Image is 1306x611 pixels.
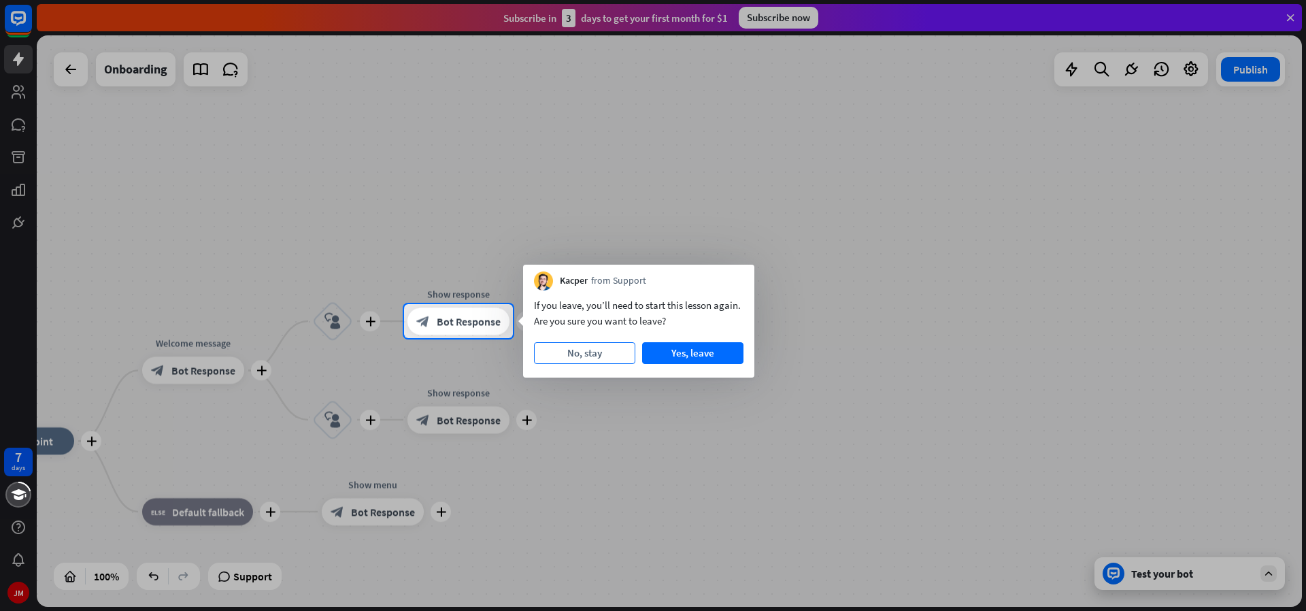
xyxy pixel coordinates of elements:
[560,274,588,288] span: Kacper
[534,342,635,364] button: No, stay
[642,342,743,364] button: Yes, leave
[591,274,646,288] span: from Support
[416,314,430,328] i: block_bot_response
[437,314,501,328] span: Bot Response
[534,297,743,329] div: If you leave, you’ll need to start this lesson again. Are you sure you want to leave?
[11,5,52,46] button: Open LiveChat chat widget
